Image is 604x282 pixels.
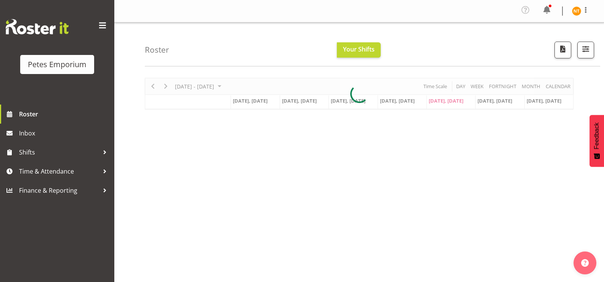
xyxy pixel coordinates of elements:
button: Download a PDF of the roster according to the set date range. [554,42,571,58]
img: Rosterit website logo [6,19,69,34]
span: Roster [19,108,111,120]
button: Feedback - Show survey [590,115,604,167]
span: Inbox [19,127,111,139]
img: nicole-thomson8388.jpg [572,6,581,16]
span: Shifts [19,147,99,158]
button: Your Shifts [337,42,381,58]
span: Your Shifts [343,45,375,53]
div: Petes Emporium [28,59,87,70]
button: Filter Shifts [577,42,594,58]
img: help-xxl-2.png [581,259,589,267]
span: Finance & Reporting [19,185,99,196]
span: Time & Attendance [19,166,99,177]
h4: Roster [145,45,169,54]
span: Feedback [593,122,600,149]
